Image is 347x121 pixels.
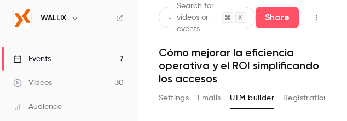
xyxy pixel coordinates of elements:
[13,77,52,88] div: Videos
[159,46,325,85] h1: Cómo mejorar la eficiencia operativa y el ROI simplificando los accesos
[256,7,299,28] button: Share
[198,89,221,107] button: Emails
[13,53,51,64] div: Events
[168,1,222,35] div: Search for videos or events
[230,89,274,107] button: UTM builder
[14,9,31,27] img: WALLIX
[13,101,62,112] div: Audience
[159,89,189,107] button: Settings
[41,13,66,23] h6: WALLIX
[283,89,332,107] button: Registrations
